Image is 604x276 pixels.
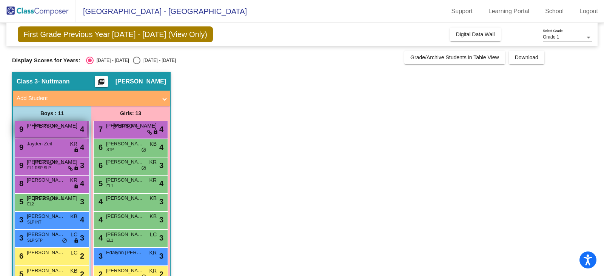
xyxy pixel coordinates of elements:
span: lock [74,183,79,190]
span: KR [149,176,157,184]
span: 4 [80,142,84,153]
span: LC [150,231,157,239]
span: EL2 [27,201,34,207]
span: [PERSON_NAME] [34,194,77,202]
span: KB [149,194,157,202]
span: LC [71,249,77,257]
span: [PERSON_NAME] [27,158,65,166]
a: School [539,5,570,17]
span: 3 [159,160,163,171]
span: [PERSON_NAME] [106,213,144,220]
span: KR [70,140,77,148]
span: 4 [159,142,163,153]
span: lock [74,165,79,171]
span: 3 [17,234,23,242]
span: [PERSON_NAME] [116,78,166,85]
span: [PERSON_NAME] [27,176,65,184]
span: SLP INT [27,219,42,225]
span: KB [70,213,77,220]
span: 4 [97,216,103,224]
span: [PERSON_NAME] [106,231,144,238]
span: [PERSON_NAME] [27,122,65,130]
span: 3 [97,252,103,260]
span: [GEOGRAPHIC_DATA] - [GEOGRAPHIC_DATA] [75,5,247,17]
span: 2 [80,250,84,262]
span: [PERSON_NAME] [113,122,157,130]
mat-icon: picture_as_pdf [97,78,106,89]
span: lock [153,129,158,135]
span: Grade 1 [543,34,559,40]
span: - Nuttmann [38,78,69,85]
button: Digital Data Wall [450,28,501,41]
span: [PERSON_NAME] [106,194,144,202]
span: 9 [17,161,23,170]
span: Download [515,54,538,60]
span: Edalynn [PERSON_NAME] [106,249,144,256]
div: [DATE] - [DATE] [94,57,129,64]
span: KB [149,140,157,148]
span: KB [149,213,157,220]
span: SLP STP [27,237,43,243]
span: EL1 [106,183,113,189]
span: 3 [80,160,84,171]
span: Display Scores for Years: [12,57,80,64]
span: KR [70,176,77,184]
span: 5 [97,179,103,188]
span: 9 [17,143,23,151]
span: [PERSON_NAME] [106,267,144,274]
span: lock [74,147,79,153]
span: 4 [97,234,103,242]
span: 6 [97,143,103,151]
span: [PERSON_NAME] [27,213,65,220]
span: First Grade Previous Year [DATE] - [DATE] (View Only) [18,26,213,42]
a: Logout [573,5,604,17]
span: 3 [159,250,163,262]
span: EL1 [106,237,113,243]
mat-expansion-panel-header: Add Student [13,91,170,106]
span: 4 [80,178,84,189]
button: Print Students Details [95,76,108,87]
span: do_not_disturb_alt [141,165,146,171]
span: do_not_disturb_alt [141,147,146,153]
span: 9 [17,125,23,133]
span: KR [149,249,157,257]
span: [PERSON_NAME] [106,122,144,130]
a: Support [445,5,479,17]
span: 3 [80,196,84,207]
span: 4 [159,178,163,189]
span: [PERSON_NAME] [27,231,65,238]
span: 3 [80,232,84,244]
span: 4 [97,197,103,206]
span: Grade/Archive Students in Table View [410,54,499,60]
span: 4 [159,123,163,135]
span: lock [74,238,79,244]
span: [PERSON_NAME] [27,249,65,256]
span: Digital Data Wall [456,31,495,37]
span: [PERSON_NAME] [27,194,65,202]
div: Girls: 13 [91,106,170,121]
span: 3 [159,196,163,207]
span: 3 [159,214,163,225]
span: STP [106,147,114,153]
a: Learning Portal [482,5,536,17]
span: [PERSON_NAME] [106,140,144,148]
span: 4 [80,214,84,225]
span: Jayden Zeit [27,140,65,148]
div: Boys : 11 [13,106,91,121]
span: 5 [17,197,23,206]
span: 4 [80,123,84,135]
div: [DATE] - [DATE] [140,57,176,64]
mat-radio-group: Select an option [86,57,176,64]
span: KB [70,267,77,275]
span: LC [71,231,77,239]
span: KR [149,267,157,275]
span: 7 [97,125,103,133]
span: Class 3 [17,78,38,85]
span: 6 [97,161,103,170]
span: 3 [159,232,163,244]
span: do_not_disturb_alt [62,238,67,244]
span: [PERSON_NAME] [34,158,77,166]
span: [PERSON_NAME] [34,122,77,130]
span: [PERSON_NAME] [106,158,144,166]
span: KR [149,158,157,166]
